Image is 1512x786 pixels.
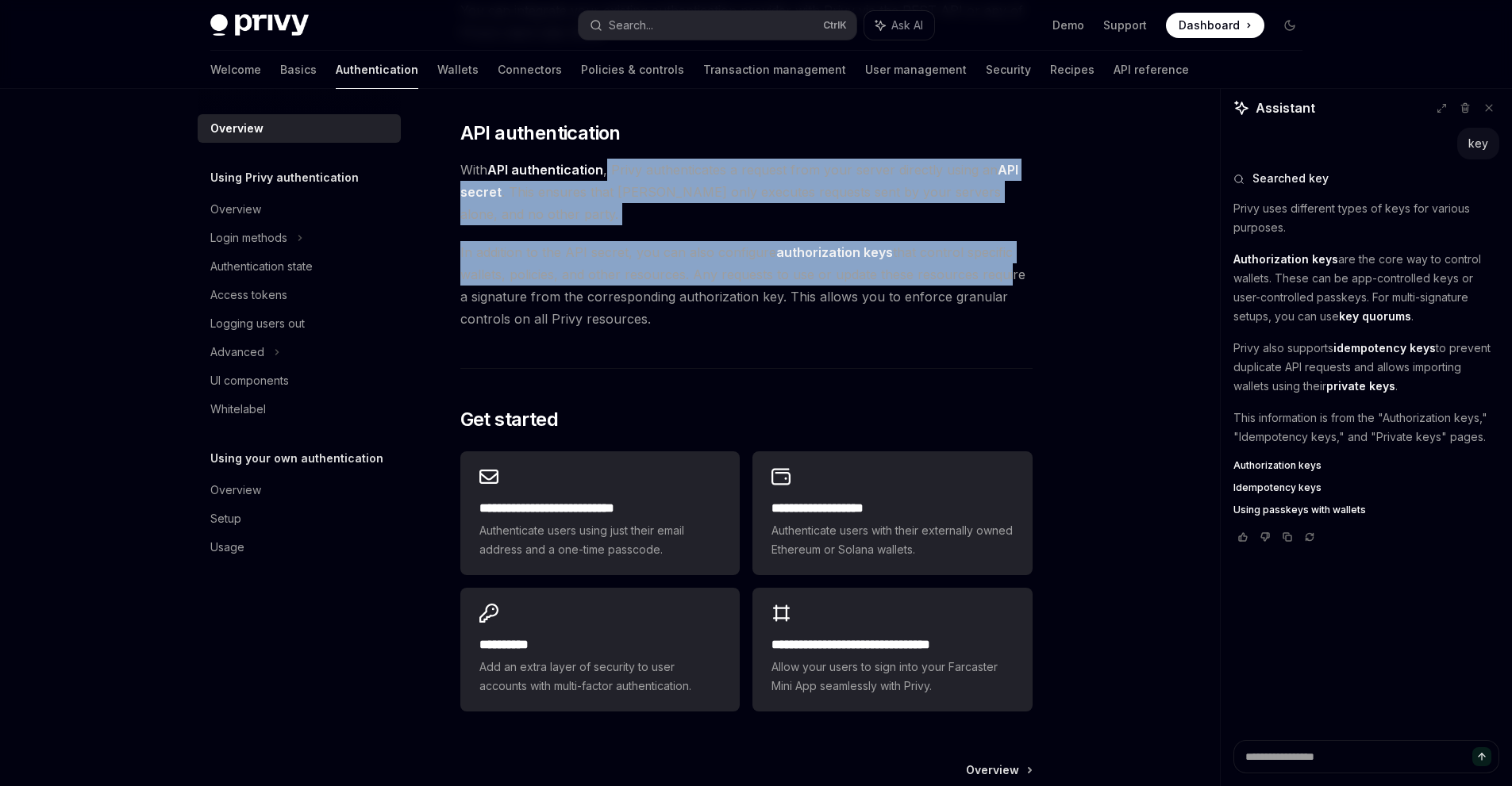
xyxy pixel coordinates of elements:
[1252,171,1329,186] span: Searched key
[1472,747,1491,766] button: Send message
[1233,171,1499,186] button: Searched key
[198,533,401,562] a: Usage
[460,159,1033,225] span: With , Privy authenticates a request from your server directly using an . This ensures that [PERS...
[1166,13,1264,38] a: Dashboard
[864,11,934,40] button: Ask AI
[1233,408,1499,447] p: This information is from the "Authorization keys," "Idempotency keys," and "Private keys" pages.
[776,244,893,260] strong: authorization keys
[210,509,241,528] div: Setup
[1339,309,1411,323] strong: key quorums
[198,395,401,424] a: Whitelabel
[752,451,1032,575] a: **** **** **** ****Authenticate users with their externally owned Ethereum or Solana wallets.
[1233,252,1338,266] strong: Authorization keys
[966,762,1031,778] a: Overview
[210,314,305,333] div: Logging users out
[280,51,317,89] a: Basics
[1233,481,1499,494] a: Idempotency keys
[210,538,244,557] div: Usage
[479,658,721,696] span: Add an extra layer of security to user accounts with multi-factor authentication.
[1277,13,1302,38] button: Toggle dark mode
[891,17,923,33] span: Ask AI
[1333,341,1436,355] strong: idempotency keys
[1468,136,1488,151] div: key
[198,252,401,281] a: Authentication state
[210,481,261,500] div: Overview
[1256,98,1315,117] span: Assistant
[198,114,401,143] a: Overview
[210,343,264,362] div: Advanced
[1233,481,1322,494] span: Idempotency keys
[771,658,1013,696] span: Allow your users to sign into your Farcaster Mini App seamlessly with Privy.
[1103,17,1147,33] a: Support
[460,407,558,432] span: Get started
[210,449,383,468] h5: Using your own authentication
[198,366,401,395] a: UI components
[581,51,684,89] a: Policies & controls
[579,11,856,40] button: Search...CtrlK
[1233,250,1499,326] p: are the core way to control wallets. These can be app-controlled keys or user-controlled passkeys...
[1233,199,1499,237] p: Privy uses different types of keys for various purposes.
[1052,17,1084,33] a: Demo
[1233,504,1366,516] span: Using passkeys with wallets
[966,762,1019,778] span: Overview
[865,51,967,89] a: User management
[210,286,287,305] div: Access tokens
[460,121,621,146] span: API authentication
[198,309,401,338] a: Logging users out
[210,168,359,187] h5: Using Privy authentication
[437,51,479,89] a: Wallets
[210,228,287,247] div: Login methods
[1114,51,1189,89] a: API reference
[1233,459,1322,472] span: Authorization keys
[823,19,847,32] span: Ctrl K
[210,119,264,138] div: Overview
[1050,51,1095,89] a: Recipes
[498,51,562,89] a: Connectors
[460,588,740,711] a: **** *****Add an extra layer of security to user accounts with multi-factor authentication.
[198,476,401,504] a: Overview
[1326,379,1395,393] strong: private keys
[479,521,721,559] span: Authenticate users using just their email address and a one-time passcode.
[198,195,401,224] a: Overview
[1233,339,1499,396] p: Privy also supports to prevent duplicate API requests and allows importing wallets using their .
[210,51,261,89] a: Welcome
[1233,459,1499,472] a: Authorization keys
[487,162,603,178] strong: API authentication
[460,241,1033,330] span: In addition to the API secret, you can also configure that control specific wallets, policies, an...
[198,504,401,533] a: Setup
[210,14,309,36] img: dark logo
[336,51,418,89] a: Authentication
[210,257,313,276] div: Authentication state
[986,51,1031,89] a: Security
[1179,17,1240,33] span: Dashboard
[210,200,261,219] div: Overview
[210,400,266,419] div: Whitelabel
[1233,504,1499,516] a: Using passkeys with wallets
[771,521,1013,559] span: Authenticate users with their externally owned Ethereum or Solana wallets.
[703,51,846,89] a: Transaction management
[609,16,653,35] div: Search...
[210,371,289,390] div: UI components
[198,281,401,309] a: Access tokens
